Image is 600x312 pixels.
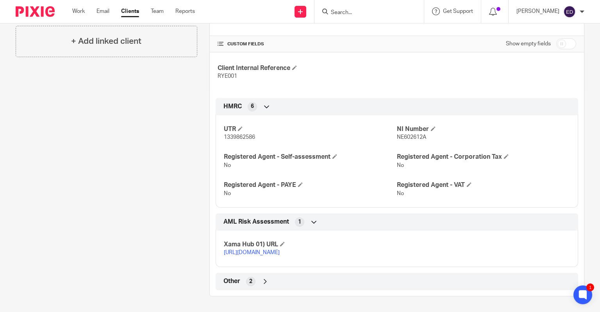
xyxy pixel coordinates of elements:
[298,218,301,226] span: 1
[586,283,594,291] div: 1
[249,278,252,285] span: 2
[397,181,570,189] h4: Registered Agent - VAT
[443,9,473,14] span: Get Support
[397,125,570,133] h4: NI Number
[71,35,141,47] h4: + Add linked client
[506,40,551,48] label: Show empty fields
[330,9,400,16] input: Search
[224,134,255,140] span: 1339862586
[224,191,231,196] span: No
[218,64,397,72] h4: Client Internal Reference
[224,240,397,249] h4: Xama Hub 01) URL
[397,134,426,140] span: NE602612A
[224,125,397,133] h4: UTR
[397,153,570,161] h4: Registered Agent - Corporation Tax
[96,7,109,15] a: Email
[223,277,240,285] span: Other
[16,6,55,17] img: Pixie
[223,102,242,111] span: HMRC
[563,5,576,18] img: svg%3E
[224,153,397,161] h4: Registered Agent - Self-assessment
[121,7,139,15] a: Clients
[224,181,397,189] h4: Registered Agent - PAYE
[251,102,254,110] span: 6
[516,7,559,15] p: [PERSON_NAME]
[218,41,397,47] h4: CUSTOM FIELDS
[72,7,85,15] a: Work
[223,218,289,226] span: AML Risk Assessment
[151,7,164,15] a: Team
[224,163,231,168] span: No
[175,7,195,15] a: Reports
[397,163,404,168] span: No
[397,191,404,196] span: No
[224,250,280,255] a: [URL][DOMAIN_NAME]
[218,74,237,79] span: RYE001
